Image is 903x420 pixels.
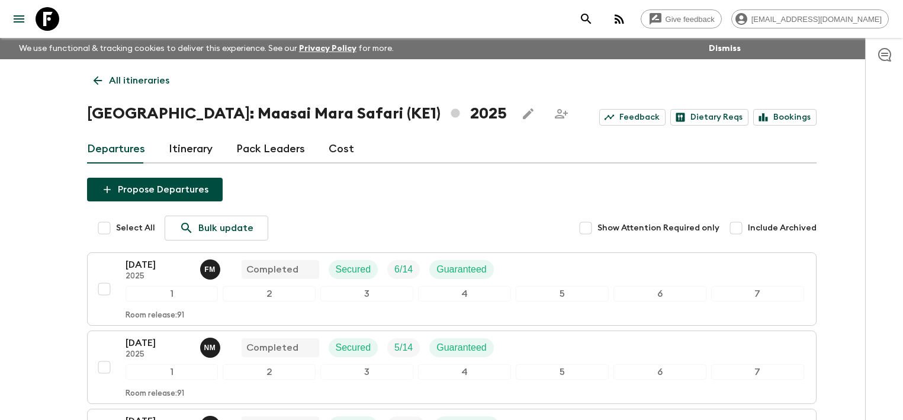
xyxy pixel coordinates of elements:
div: 3 [320,286,413,302]
div: 5 [516,364,609,380]
p: Bulk update [198,221,253,235]
button: search adventures [574,7,598,31]
div: 6 [613,364,706,380]
p: Room release: 91 [126,389,184,399]
a: All itineraries [87,69,176,92]
div: Secured [329,260,378,279]
button: Dismiss [706,40,744,57]
button: Edit this itinerary [516,102,540,126]
div: [EMAIL_ADDRESS][DOMAIN_NAME] [731,9,889,28]
a: Dietary Reqs [670,109,748,126]
p: Guaranteed [436,341,487,355]
div: Trip Fill [387,260,420,279]
a: Bulk update [165,216,268,241]
div: 7 [711,364,804,380]
p: 5 / 14 [394,341,413,355]
p: Room release: 91 [126,311,184,320]
span: Select All [116,222,155,234]
div: 5 [516,286,609,302]
p: [DATE] [126,258,191,272]
p: We use functional & tracking cookies to deliver this experience. See our for more. [14,38,399,59]
div: Secured [329,338,378,357]
span: [EMAIL_ADDRESS][DOMAIN_NAME] [745,15,888,24]
p: Secured [336,341,371,355]
span: Include Archived [748,222,817,234]
a: Departures [87,135,145,163]
p: [DATE] [126,336,191,350]
a: Privacy Policy [299,44,356,53]
span: Share this itinerary [549,102,573,126]
button: menu [7,7,31,31]
p: Completed [246,262,298,277]
div: 1 [126,286,218,302]
p: 6 / 14 [394,262,413,277]
a: Bookings [753,109,817,126]
a: Cost [329,135,354,163]
div: 7 [711,286,804,302]
span: Nimrod Maina [200,341,223,351]
div: 4 [418,364,511,380]
a: Itinerary [169,135,213,163]
button: [DATE]2025Fanuel MainaCompletedSecuredTrip FillGuaranteed1234567Room release:91 [87,252,817,326]
span: Give feedback [659,15,721,24]
div: 3 [320,364,413,380]
button: Propose Departures [87,178,223,201]
div: 1 [126,364,218,380]
div: Trip Fill [387,338,420,357]
a: Pack Leaders [236,135,305,163]
button: [DATE]2025Nimrod MainaCompletedSecuredTrip FillGuaranteed1234567Room release:91 [87,331,817,404]
span: Show Attention Required only [597,222,719,234]
p: Completed [246,341,298,355]
div: 4 [418,286,511,302]
div: 6 [613,286,706,302]
p: Secured [336,262,371,277]
p: 2025 [126,272,191,281]
span: Fanuel Maina [200,263,223,272]
p: Guaranteed [436,262,487,277]
p: 2025 [126,350,191,360]
div: 2 [223,286,316,302]
a: Give feedback [641,9,722,28]
div: 2 [223,364,316,380]
a: Feedback [599,109,666,126]
h1: [GEOGRAPHIC_DATA]: Maasai Mara Safari (KE1) 2025 [87,102,507,126]
p: All itineraries [109,73,169,88]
